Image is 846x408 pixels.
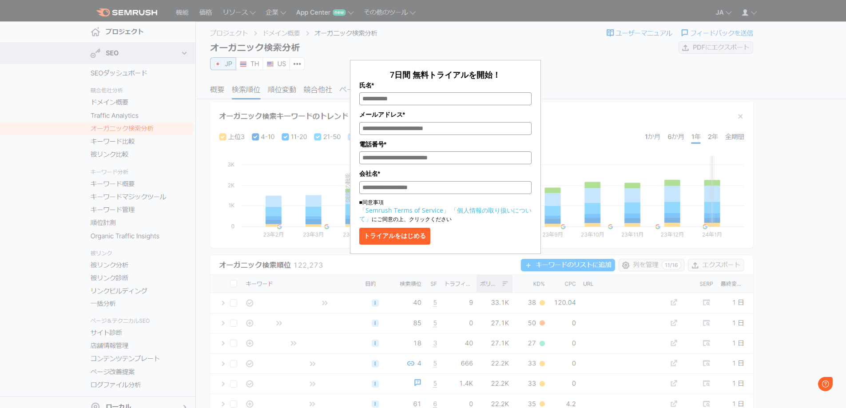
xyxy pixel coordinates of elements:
[359,110,532,119] label: メールアドレス*
[359,206,532,223] a: 「個人情報の取り扱いについて」
[390,69,500,80] span: 7日間 無料トライアルを開始！
[359,139,532,149] label: 電話番号*
[359,206,449,214] a: 「Semrush Terms of Service」
[359,198,532,223] p: ■同意事項 にご同意の上、クリックください
[359,228,430,245] button: トライアルをはじめる
[767,373,836,398] iframe: Help widget launcher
